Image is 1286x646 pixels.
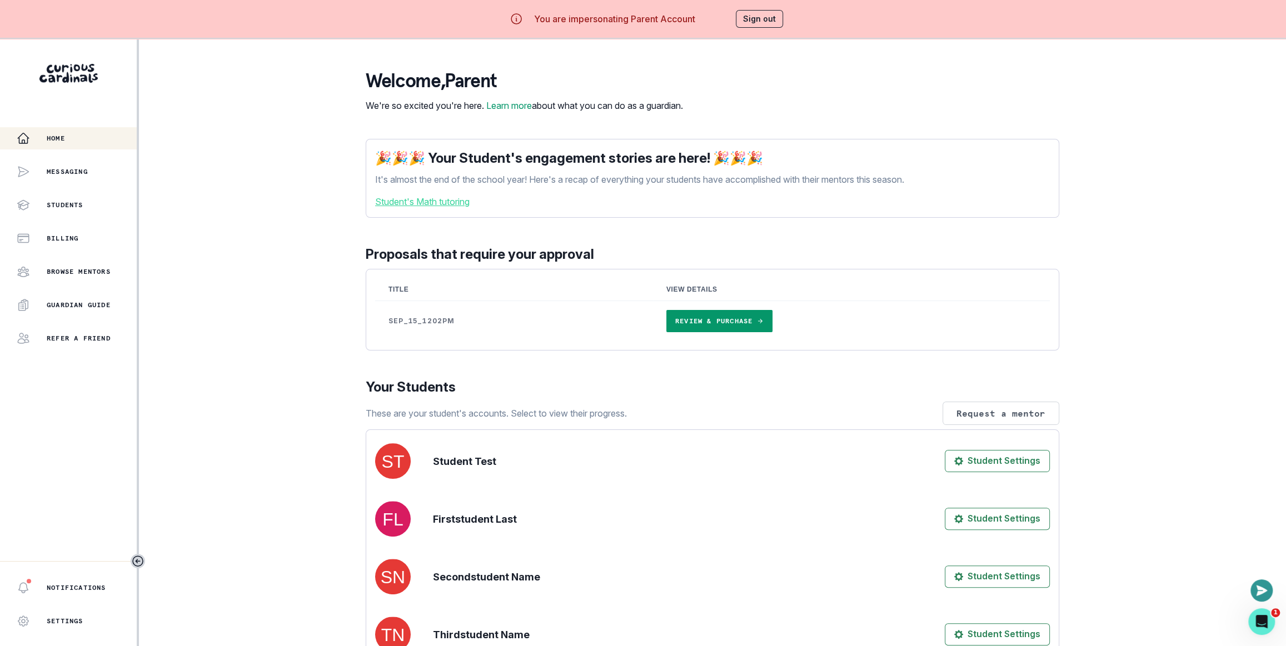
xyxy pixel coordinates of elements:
[47,201,83,209] p: Students
[375,278,653,301] th: Title
[945,623,1050,645] button: Student Settings
[375,501,411,537] img: svg
[1248,608,1275,635] iframe: Intercom live chat
[47,267,111,276] p: Browse Mentors
[47,134,65,143] p: Home
[375,195,1050,208] a: Student's Math tutoring
[47,167,88,176] p: Messaging
[653,278,1050,301] th: View Details
[47,334,111,343] p: Refer a friend
[433,454,496,469] p: Student Test
[47,583,106,592] p: Notifications
[433,627,530,642] p: Thirdstudent Name
[375,148,1050,168] p: 🎉🎉🎉 Your Student's engagement stories are here! 🎉🎉🎉
[366,377,1059,397] p: Your Students
[945,508,1050,530] button: Student Settings
[945,450,1050,472] button: Student Settings
[366,407,627,420] p: These are your student's accounts. Select to view their progress.
[433,512,517,527] p: Firststudent Last
[47,234,78,243] p: Billing
[486,100,532,111] a: Learn more
[366,99,683,112] p: We're so excited you're here. about what you can do as a guardian.
[534,12,695,26] p: You are impersonating Parent Account
[1271,608,1280,617] span: 1
[945,565,1050,588] button: Student Settings
[375,559,411,594] img: svg
[131,554,145,568] button: Toggle sidebar
[1250,579,1273,602] button: Open or close messaging widget
[366,70,683,92] p: Welcome , Parent
[375,301,653,342] td: sep_15_1202pm
[433,569,540,584] p: Secondstudent Name
[943,402,1059,425] button: Request a mentor
[666,310,772,332] a: Review & Purchase
[366,244,1059,264] p: Proposals that require your approval
[47,301,111,309] p: Guardian Guide
[39,64,98,83] img: Curious Cardinals Logo
[47,617,83,625] p: Settings
[375,443,411,479] img: svg
[736,10,783,28] button: Sign out
[375,173,1050,186] p: It's almost the end of the school year! Here's a recap of everything your students have accomplis...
